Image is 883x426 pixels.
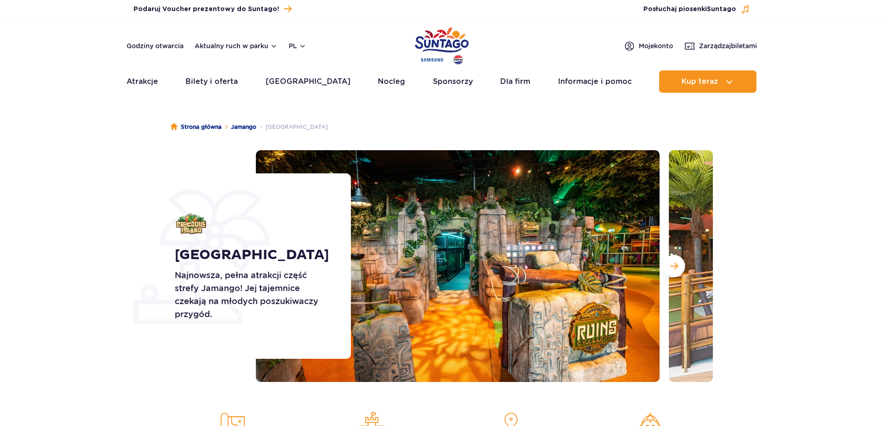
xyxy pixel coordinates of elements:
[681,77,718,86] span: Kup teraz
[185,70,238,93] a: Bilety i oferta
[639,41,673,51] span: Moje konto
[256,122,328,132] li: [GEOGRAPHIC_DATA]
[266,70,350,93] a: [GEOGRAPHIC_DATA]
[133,5,279,14] span: Podaruj Voucher prezentowy do Suntago!
[558,70,632,93] a: Informacje i pomoc
[378,70,405,93] a: Nocleg
[699,41,757,51] span: Zarządzaj biletami
[231,122,256,132] a: Jamango
[415,23,469,66] a: Park of Poland
[195,42,278,50] button: Aktualny ruch w parku
[663,255,685,277] button: Następny slajd
[127,41,184,51] a: Godziny otwarcia
[684,40,757,51] a: Zarządzajbiletami
[289,41,306,51] button: pl
[175,247,330,263] h1: [GEOGRAPHIC_DATA]
[624,40,673,51] a: Mojekonto
[500,70,530,93] a: Dla firm
[133,3,292,15] a: Podaruj Voucher prezentowy do Suntago!
[707,6,736,13] span: Suntago
[175,269,330,321] p: Najnowsza, pełna atrakcji część strefy Jamango! Jej tajemnice czekają na młodych poszukiwaczy prz...
[643,5,736,14] span: Posłuchaj piosenki
[433,70,473,93] a: Sponsorzy
[127,70,158,93] a: Atrakcje
[171,122,222,132] a: Strona główna
[659,70,756,93] button: Kup teraz
[643,5,750,14] button: Posłuchaj piosenkiSuntago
